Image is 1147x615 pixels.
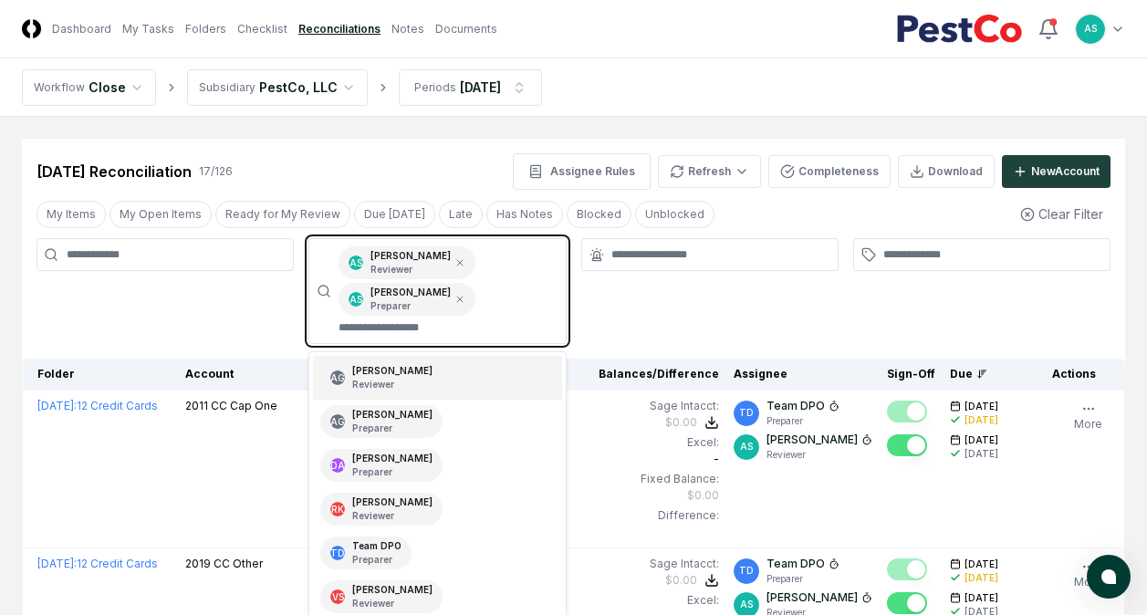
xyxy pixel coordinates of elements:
a: [DATE]:12 Credit Cards [37,399,158,412]
span: AS [349,293,362,307]
img: PestCo logo [896,15,1023,44]
div: 17 / 126 [199,163,233,180]
div: Excel: [515,592,718,609]
span: [DATE] [965,591,998,605]
p: Preparer [352,422,433,435]
p: [PERSON_NAME] [766,589,858,606]
button: Blocked [567,201,631,228]
span: 2019 [185,557,211,570]
div: [PERSON_NAME] [352,408,433,435]
span: AG [330,371,345,385]
p: Preparer [352,465,433,479]
span: AS [740,598,753,611]
div: [PERSON_NAME] [352,364,433,391]
button: Has Notes [486,201,563,228]
button: Download [898,155,995,188]
span: 2011 [185,399,208,412]
th: Assignee [726,359,880,391]
button: Mark complete [887,401,927,422]
div: Sage Intacct : [515,398,718,414]
span: DA [330,459,345,473]
div: $0.00 [665,414,697,431]
p: [PERSON_NAME] [766,432,858,448]
button: My Items [36,201,106,228]
a: Documents [435,21,497,37]
span: TD [330,547,345,560]
div: [DATE] [965,447,998,461]
th: Balances/Difference [507,359,725,391]
div: Fixed Balance: [515,471,718,487]
div: [PERSON_NAME] [370,286,451,313]
button: $0.00 [665,414,719,431]
span: AG [330,415,345,429]
div: Account [185,366,501,382]
button: Unblocked [635,201,714,228]
div: Excel: [515,434,718,451]
button: Completeness [768,155,891,188]
a: My Tasks [122,21,174,37]
button: More [1070,398,1106,436]
div: [DATE] Reconciliation [36,161,192,182]
div: [DATE] [965,413,998,427]
p: Reviewer [352,378,433,391]
span: CC Cap One [211,399,277,412]
img: Logo [22,19,41,38]
span: TD [739,406,754,420]
button: Mark complete [887,558,927,580]
div: Periods [414,79,456,96]
div: Difference: [515,507,718,524]
button: Due Today [354,201,435,228]
p: Reviewer [352,597,433,610]
div: New Account [1031,163,1100,180]
span: AS [740,440,753,453]
button: Assignee Rules [513,153,651,190]
button: AS [1074,13,1107,46]
button: Mark complete [887,434,927,456]
div: [DATE] [965,571,998,585]
button: Refresh [658,155,761,188]
p: Reviewer [370,263,451,276]
div: Actions [1038,366,1111,382]
div: $0.00 [665,572,697,589]
span: [DATE] [965,400,998,413]
span: [DATE] [965,558,998,571]
button: Periods[DATE] [399,69,542,106]
a: Notes [391,21,424,37]
button: Clear Filter [1013,197,1111,231]
button: My Open Items [109,201,212,228]
div: [PERSON_NAME] [352,583,433,610]
div: Subsidiary [199,79,255,96]
p: Preparer [352,553,401,567]
span: VS [332,590,344,604]
p: Team DPO [766,556,825,572]
p: Preparer [766,572,839,586]
span: RK [331,503,344,516]
span: [DATE] [965,433,998,447]
button: Mark complete [887,592,927,614]
div: Team DPO [352,539,401,567]
div: Workflow [34,79,85,96]
button: atlas-launcher [1087,555,1131,599]
div: $0.00 [687,487,719,504]
nav: breadcrumb [22,69,542,106]
span: TD [739,564,754,578]
a: Reconciliations [298,21,381,37]
th: Folder [23,359,178,391]
div: Due [950,366,1023,382]
p: Preparer [766,414,839,428]
span: [DATE] : [37,399,77,412]
p: Preparer [370,299,451,313]
button: $0.00 [665,572,719,589]
th: Sign-Off [880,359,943,391]
p: Reviewer [766,448,872,462]
a: Dashboard [52,21,111,37]
div: - [515,434,718,467]
div: Sage Intacct : [515,556,718,572]
div: [DATE] [460,78,501,97]
a: [DATE]:12 Credit Cards [37,557,158,570]
p: Reviewer [352,509,433,523]
a: Checklist [237,21,287,37]
div: [PERSON_NAME] [370,249,451,276]
a: Folders [185,21,226,37]
div: [PERSON_NAME] [352,452,433,479]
